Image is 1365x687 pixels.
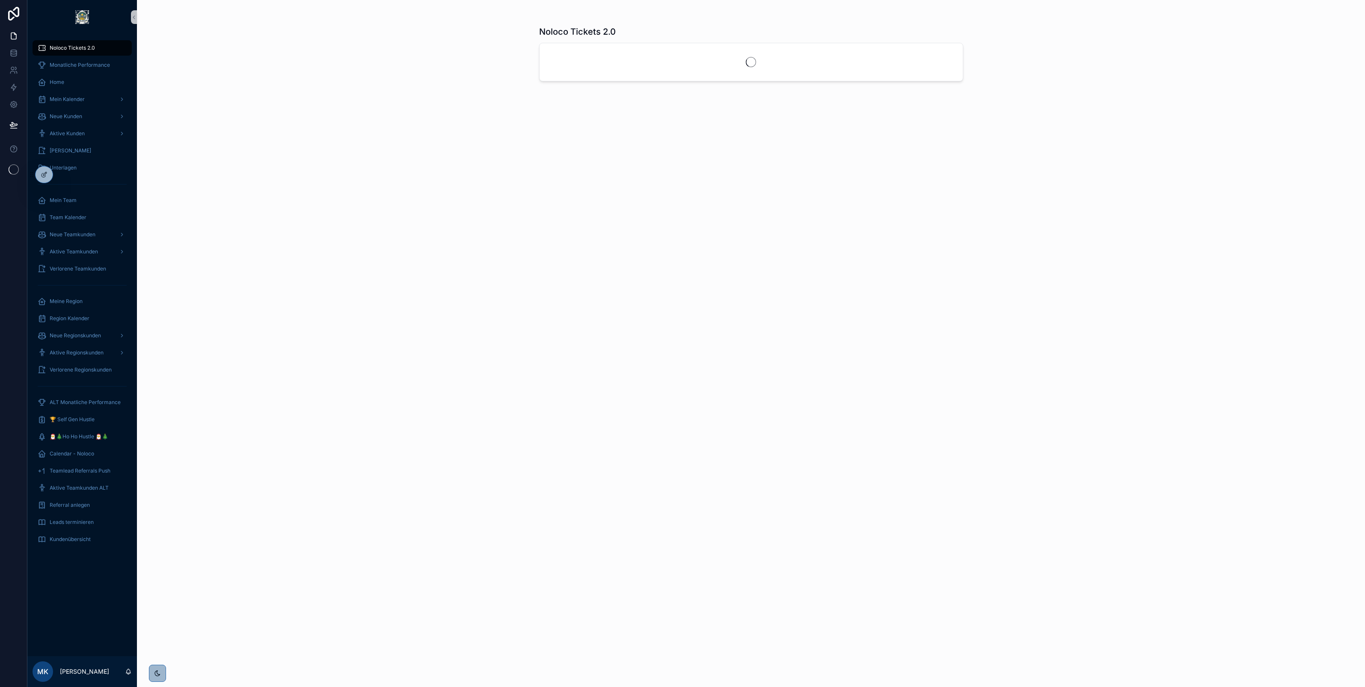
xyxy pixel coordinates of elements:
[33,412,132,427] a: 🏆 Self Gen Hustle
[50,366,112,373] span: Verlorene Regionskunden
[50,214,86,221] span: Team Kalender
[33,362,132,378] a: Verlorene Regionskunden
[50,519,94,526] span: Leads terminieren
[50,45,95,51] span: Noloco Tickets 2.0
[27,34,137,558] div: scrollable content
[50,450,94,457] span: Calendar - Noloco
[33,40,132,56] a: Noloco Tickets 2.0
[33,261,132,277] a: Verlorene Teamkunden
[60,667,109,676] p: [PERSON_NAME]
[50,130,85,137] span: Aktive Kunden
[33,515,132,530] a: Leads terminieren
[33,446,132,461] a: Calendar - Noloco
[50,315,89,322] span: Region Kalender
[33,463,132,479] a: Teamlead Referrals Push
[33,294,132,309] a: Meine Region
[33,210,132,225] a: Team Kalender
[50,147,91,154] span: [PERSON_NAME]
[33,143,132,158] a: [PERSON_NAME]
[33,109,132,124] a: Neue Kunden
[33,92,132,107] a: Mein Kalender
[50,399,121,406] span: ALT Monatliche Performance
[50,265,106,272] span: Verlorene Teamkunden
[33,497,132,513] a: Referral anlegen
[33,328,132,343] a: Neue Regionskunden
[33,227,132,242] a: Neue Teamkunden
[33,244,132,259] a: Aktive Teamkunden
[50,416,95,423] span: 🏆 Self Gen Hustle
[33,429,132,444] a: 🎅🎄Ho Ho Hustle 🎅🎄
[50,164,77,171] span: Unterlagen
[33,395,132,410] a: ALT Monatliche Performance
[50,197,77,204] span: Mein Team
[33,532,132,547] a: Kundenübersicht
[50,298,83,305] span: Meine Region
[33,160,132,175] a: Unterlagen
[50,485,109,491] span: Aktive Teamkunden ALT
[50,62,110,68] span: Monatliche Performance
[50,433,108,440] span: 🎅🎄Ho Ho Hustle 🎅🎄
[37,666,48,677] span: MK
[539,26,616,38] h1: Noloco Tickets 2.0
[50,332,101,339] span: Neue Regionskunden
[50,349,104,356] span: Aktive Regionskunden
[33,126,132,141] a: Aktive Kunden
[75,10,89,24] img: App logo
[33,74,132,90] a: Home
[50,231,95,238] span: Neue Teamkunden
[50,502,90,509] span: Referral anlegen
[50,113,82,120] span: Neue Kunden
[50,79,64,86] span: Home
[33,193,132,208] a: Mein Team
[50,467,110,474] span: Teamlead Referrals Push
[33,345,132,360] a: Aktive Regionskunden
[33,57,132,73] a: Monatliche Performance
[33,480,132,496] a: Aktive Teamkunden ALT
[33,311,132,326] a: Region Kalender
[50,248,98,255] span: Aktive Teamkunden
[50,536,91,543] span: Kundenübersicht
[50,96,85,103] span: Mein Kalender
